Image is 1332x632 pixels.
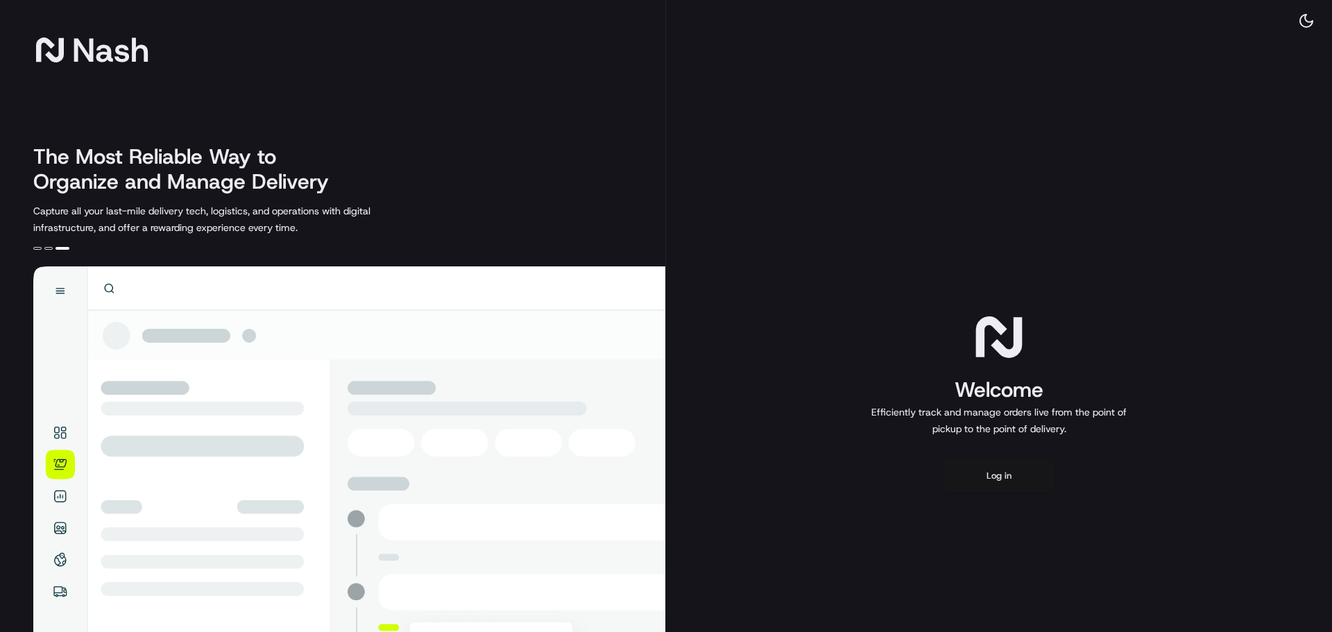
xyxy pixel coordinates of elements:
[866,404,1132,437] p: Efficiently track and manage orders live from the point of pickup to the point of delivery.
[866,376,1132,404] h1: Welcome
[72,36,149,64] span: Nash
[943,459,1054,493] button: Log in
[33,144,344,194] h2: The Most Reliable Way to Organize and Manage Delivery
[33,203,433,236] p: Capture all your last-mile delivery tech, logistics, and operations with digital infrastructure, ...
